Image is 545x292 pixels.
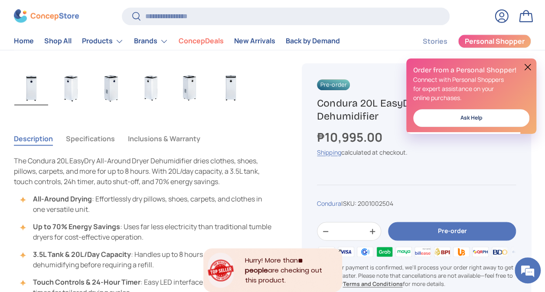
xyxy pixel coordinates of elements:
[286,33,340,50] a: Back by Demand
[317,245,336,258] img: master
[33,194,92,204] strong: All-Around Drying
[134,71,168,105] img: condura-easy-dry-dehumidifier-full-left-side-view-concepstore-dot-ph
[14,156,260,186] span: The Condura 20L EasyDry All-Around Dryer Dehumidifier dries clothes, shoes, pillows, carpets, and...
[388,222,516,241] button: Pre-order
[23,249,274,270] li: : Handles up to 8 hours of continuous dehumidifying before requiring a refill.
[33,277,140,287] strong: Touch Controls & 24-Hour Timer
[94,71,128,105] img: condura-easy-dry-dehumidifier-right-side-view-concepstore
[234,33,275,50] a: New Arrivals
[509,245,529,258] img: metrobank
[356,245,375,258] img: gcash
[14,129,53,149] button: Description
[317,148,516,157] div: calculated at checkout.
[338,248,342,253] div: Close
[317,199,341,208] a: Condura
[471,245,490,258] img: qrph
[14,71,48,105] img: condura-easy-dry-dehumidifier-full-view-concepstore.ph
[317,263,516,289] p: Once your payment is confirmed, we'll process your order right away to get it to you faster. Plea...
[490,245,509,258] img: bdo
[357,199,393,208] span: 2001002504
[341,199,393,208] span: |
[44,33,72,50] a: Shop All
[128,129,200,149] button: Inclusions & Warranty
[413,245,432,258] img: billease
[375,245,394,258] img: grabpay
[66,129,115,149] button: Specifications
[214,71,248,105] img: https://concepstore.ph/products/condura-easydry-all-around-dryer-dehumidifier-20l
[317,129,384,145] strong: ₱10,995.00
[343,199,356,208] span: SKU:
[452,245,471,258] img: ubp
[413,109,529,127] a: Ask Help
[33,250,131,259] strong: 3.5L Tank & 20L/Day Capacity
[14,10,79,23] img: ConcepStore
[394,245,413,258] img: maya
[77,32,129,50] summary: Products
[317,79,350,90] span: Pre-order
[402,32,531,50] nav: Secondary
[336,245,356,258] img: visa
[179,33,224,50] a: ConcepDeals
[465,38,525,45] span: Personal Shopper
[413,65,529,75] h2: Order from a Personal Shopper!
[23,194,274,214] li: : Effortlessly dry pillows, shoes, carpets, and clothes in one versatile unit.
[54,71,88,105] img: condura-easy-dry-dehumidifier-left-side-view-concepstore.ph
[129,32,173,50] summary: Brands
[174,71,208,105] img: condura-easy-dry-dehumidifier-full-right-side-view-condura-philippines
[458,34,531,48] a: Personal Shopper
[433,245,452,258] img: bpi
[413,75,529,102] p: Connect with Personal Shoppers for expert assistance on your online purchases.
[23,221,274,242] li: : Uses far less electricity than traditional tumble dryers for cost-effective operation.
[317,148,341,156] a: Shipping
[317,97,516,123] h1: Condura 20L EasyDry All-Around Dryer Dehumidifier
[423,33,447,50] a: Stories
[14,32,340,50] nav: Primary
[343,280,402,288] a: Terms and Conditions
[33,222,120,231] strong: Up to 70% Energy Savings
[14,33,34,50] a: Home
